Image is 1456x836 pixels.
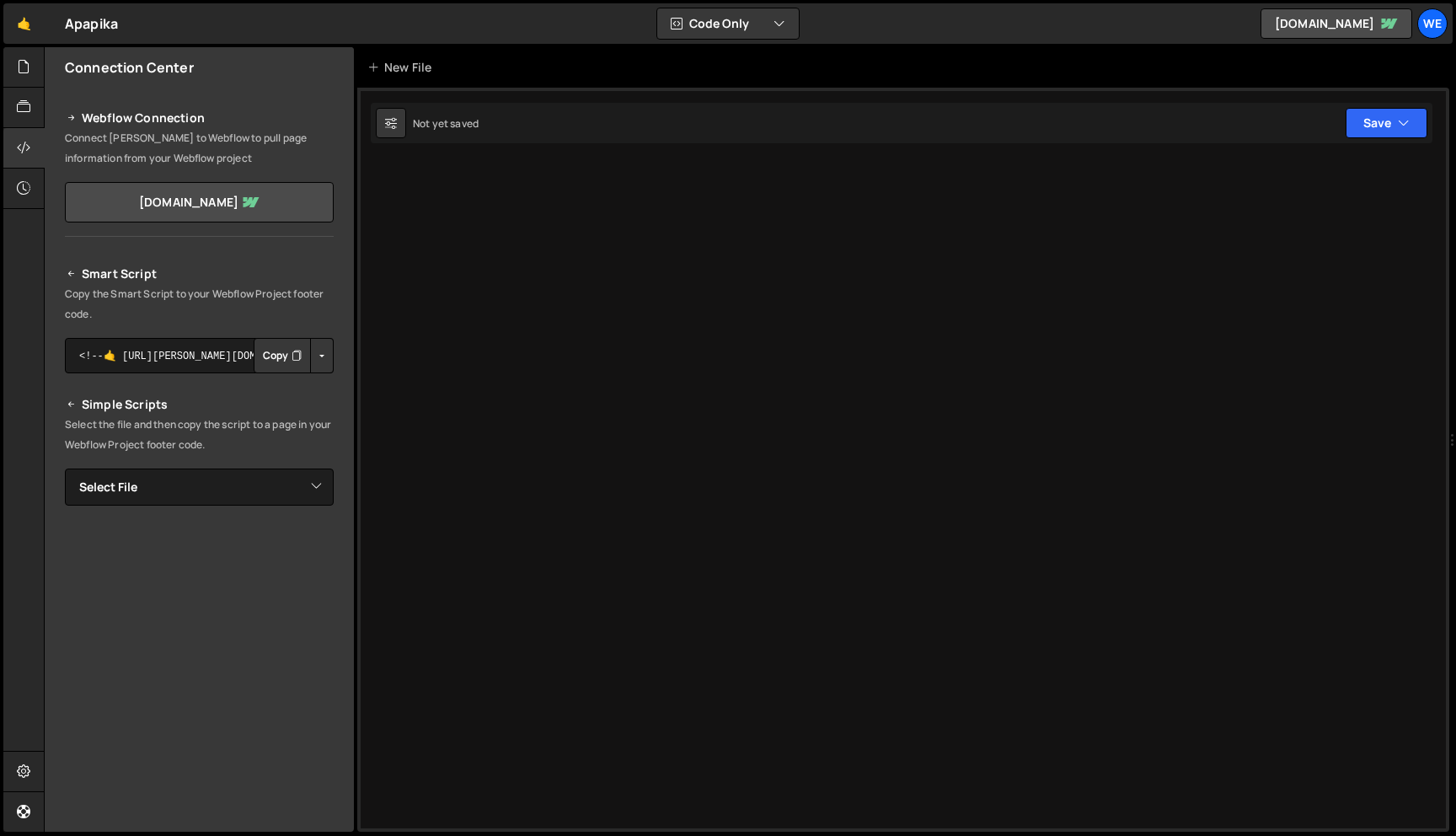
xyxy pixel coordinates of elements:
[413,116,479,131] div: Not yet saved
[65,264,334,284] h2: Smart Script
[65,415,334,455] p: Select the file and then copy the script to a page in your Webflow Project footer code.
[65,394,334,415] h2: Simple Scripts
[1417,8,1448,39] a: We
[65,108,334,128] h2: Webflow Connection
[65,284,334,324] p: Copy the Smart Script to your Webflow Project footer code.
[65,338,334,373] textarea: <!--🤙 [URL][PERSON_NAME][DOMAIN_NAME]> <script>document.addEventListener("DOMContentLoaded", func...
[1261,8,1412,39] a: [DOMAIN_NAME]
[3,3,45,44] a: 🤙
[65,533,335,685] iframe: YouTube video player
[65,182,334,222] a: [DOMAIN_NAME]
[1346,108,1427,138] button: Save
[367,59,438,76] div: New File
[657,8,799,39] button: Code Only
[254,338,334,373] div: Button group with nested dropdown
[65,13,118,34] div: Apapika
[65,58,194,77] h2: Connection Center
[254,338,311,373] button: Copy
[65,128,334,169] p: Connect [PERSON_NAME] to Webflow to pull page information from your Webflow project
